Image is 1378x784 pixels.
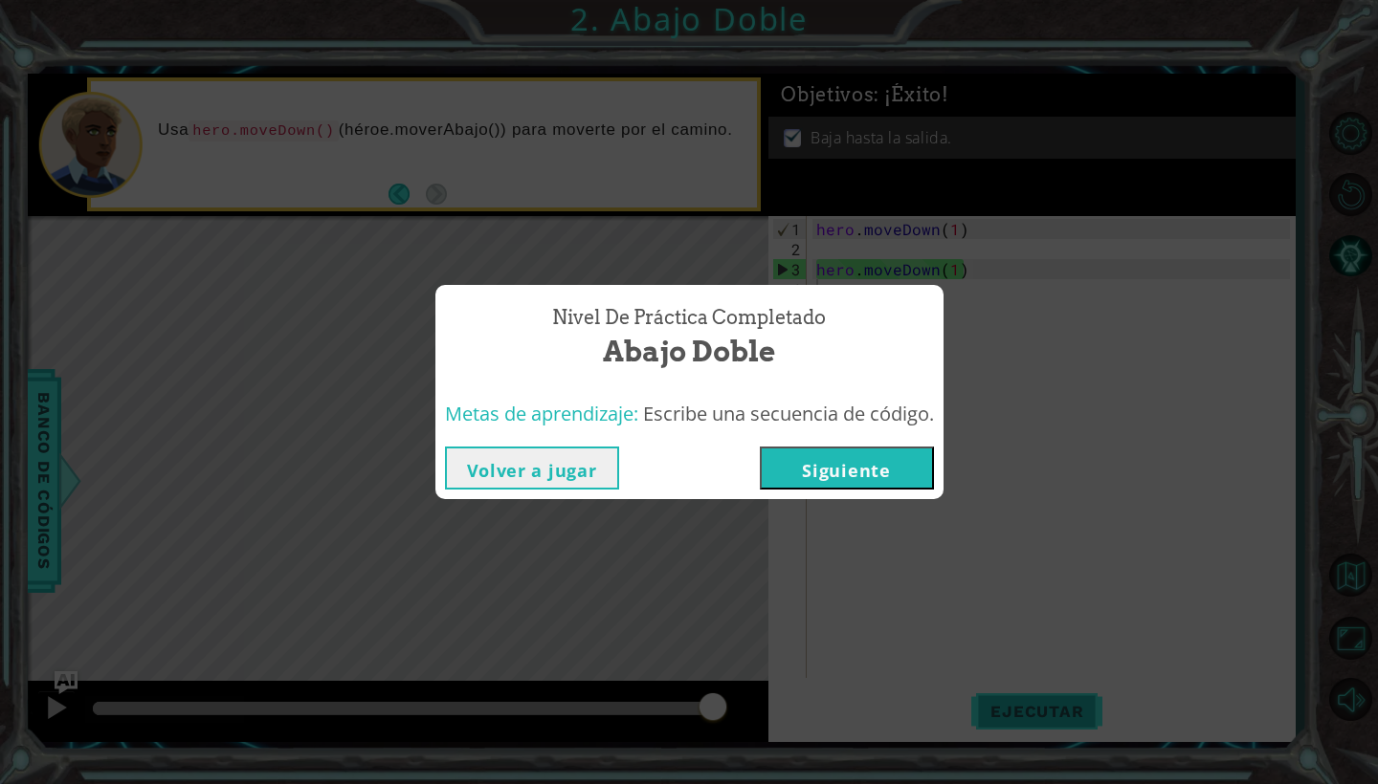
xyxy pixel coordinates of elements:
span: Abajo Doble [603,331,775,372]
button: Siguiente [760,446,934,490]
span: Nivel de práctica Completado [552,304,826,332]
span: Escribe una secuencia de código. [643,401,934,426]
button: Volver a jugar [445,446,619,490]
span: Metas de aprendizaje: [445,401,638,426]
